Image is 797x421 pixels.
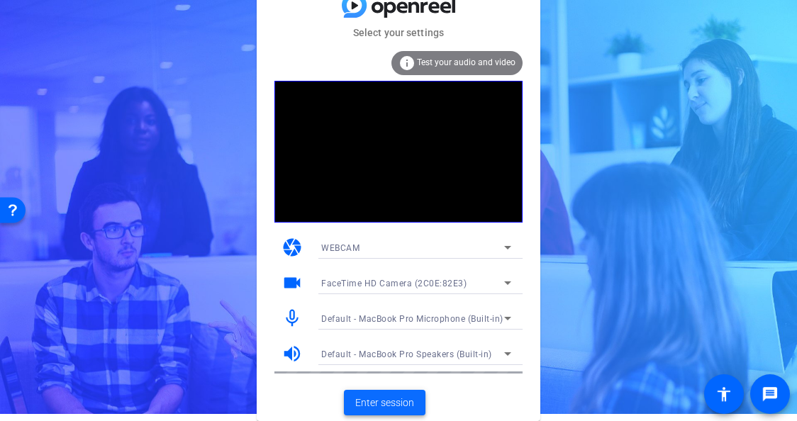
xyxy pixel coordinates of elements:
mat-icon: volume_up [282,343,303,364]
button: Enter session [344,390,425,415]
span: Default - MacBook Pro Speakers (Built-in) [321,349,492,359]
span: Test your audio and video [417,57,515,67]
mat-icon: mic_none [282,308,303,329]
mat-icon: message [762,386,779,403]
mat-icon: info [398,55,416,72]
span: Enter session [355,395,414,410]
mat-icon: accessibility [715,386,732,403]
mat-icon: videocam [282,272,303,293]
mat-icon: camera [282,237,303,258]
span: WEBCAM [321,243,360,253]
span: FaceTime HD Camera (2C0E:82E3) [321,279,467,288]
mat-card-subtitle: Select your settings [257,25,540,40]
span: Default - MacBook Pro Microphone (Built-in) [321,314,503,324]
